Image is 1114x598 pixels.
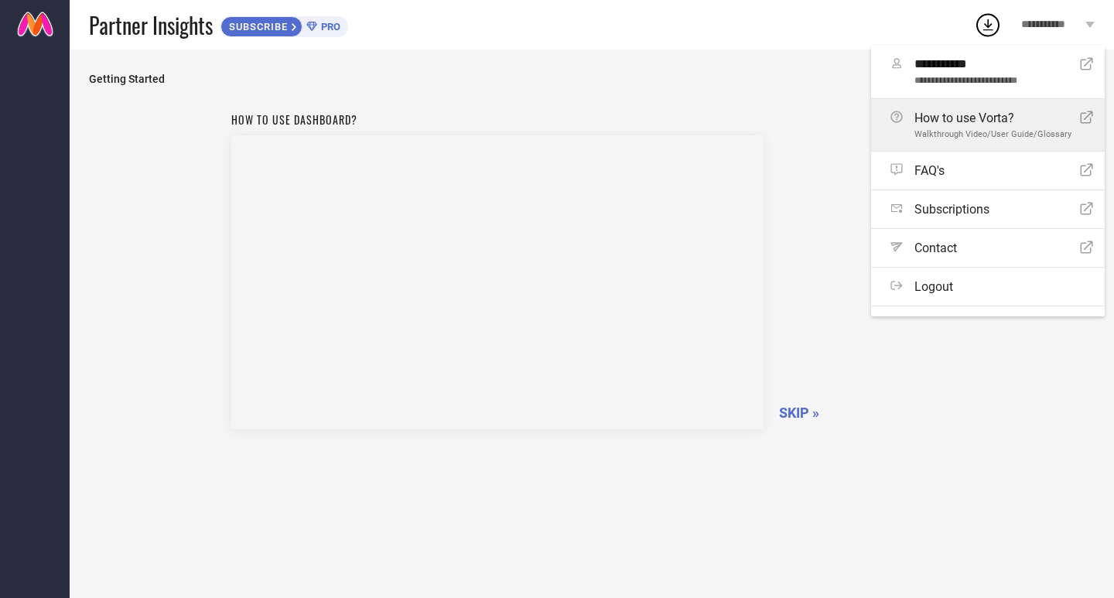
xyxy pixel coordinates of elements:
[871,229,1105,267] a: Contact
[974,11,1002,39] div: Open download list
[914,163,945,178] span: FAQ's
[914,241,957,255] span: Contact
[221,21,292,32] span: SUBSCRIBE
[914,279,953,294] span: Logout
[89,9,213,41] span: Partner Insights
[231,135,764,429] iframe: Workspace Section
[914,202,989,217] span: Subscriptions
[914,129,1071,139] span: Walkthrough Video/User Guide/Glossary
[89,73,1095,85] span: Getting Started
[779,405,819,421] span: SKIP »
[220,12,348,37] a: SUBSCRIBEPRO
[871,190,1105,228] a: Subscriptions
[914,111,1071,125] span: How to use Vorta?
[871,152,1105,190] a: FAQ's
[317,21,340,32] span: PRO
[871,99,1105,151] a: How to use Vorta?Walkthrough Video/User Guide/Glossary
[231,111,764,128] h1: How to use dashboard?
